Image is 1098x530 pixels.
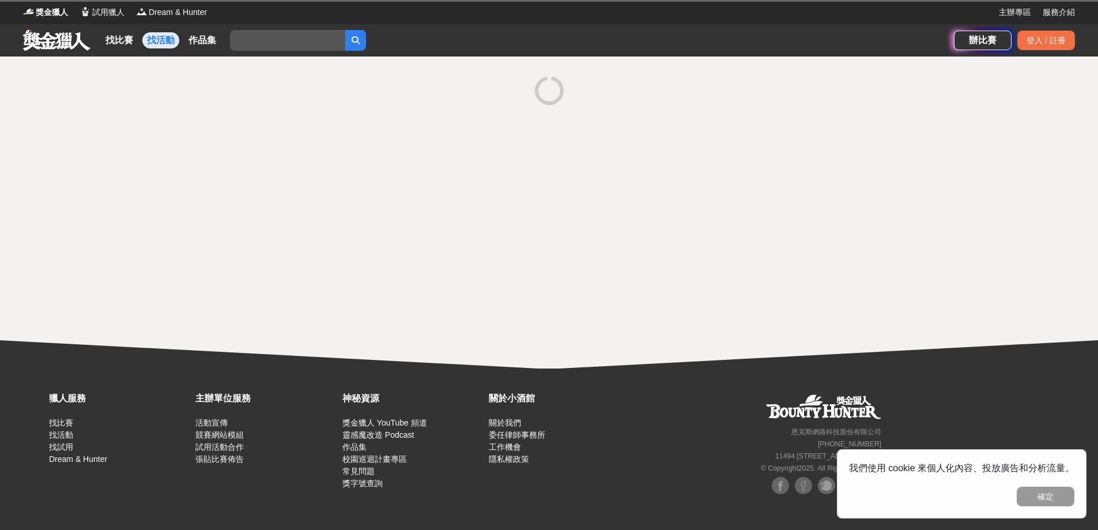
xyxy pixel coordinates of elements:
[849,463,1074,473] span: 我們使用 cookie 來個人化內容、投放廣告和分析流量。
[49,454,107,464] a: Dream & Hunter
[954,31,1012,50] a: 辦比賽
[342,479,383,488] a: 獎字號查詢
[195,442,244,452] a: 試用活動合作
[195,430,244,439] a: 競賽網站模組
[36,6,68,18] span: 獎金獵人
[1017,31,1075,50] div: 登入 / 註冊
[49,430,73,439] a: 找活動
[80,6,91,17] img: Logo
[49,418,73,427] a: 找比賽
[775,452,881,460] small: 11494 [STREET_ADDRESS] 3 樓
[761,464,881,472] small: © Copyright 2025 . All Rights Reserved.
[342,430,414,439] a: 靈感魔改造 Podcast
[1043,6,1075,18] a: 服務介紹
[818,477,835,494] img: Plurk
[342,442,367,452] a: 作品集
[23,6,68,18] a: Logo獎金獵人
[791,428,881,436] small: 恩克斯網路科技股份有限公司
[195,418,228,427] a: 活動宣傳
[772,477,789,494] img: Facebook
[489,442,521,452] a: 工作機會
[489,418,521,427] a: 關於我們
[999,6,1031,18] a: 主辦專區
[80,6,124,18] a: Logo試用獵人
[489,392,629,405] div: 關於小酒館
[342,418,427,427] a: 獎金獵人 YouTube 頻道
[49,442,73,452] a: 找試用
[149,6,207,18] span: Dream & Hunter
[195,454,244,464] a: 張貼比賽佈告
[136,6,148,17] img: Logo
[489,454,529,464] a: 隱私權政策
[195,392,336,405] div: 主辦單位服務
[489,430,545,439] a: 委任律師事務所
[342,454,407,464] a: 校園巡迴計畫專區
[49,392,190,405] div: 獵人服務
[136,6,207,18] a: LogoDream & Hunter
[92,6,124,18] span: 試用獵人
[342,467,375,476] a: 常見問題
[23,6,35,17] img: Logo
[1017,487,1074,506] button: 確定
[818,440,881,448] small: [PHONE_NUMBER]
[795,477,812,494] img: Facebook
[342,392,483,405] div: 神秘資源
[184,32,221,48] a: 作品集
[142,32,179,48] a: 找活動
[101,32,138,48] a: 找比賽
